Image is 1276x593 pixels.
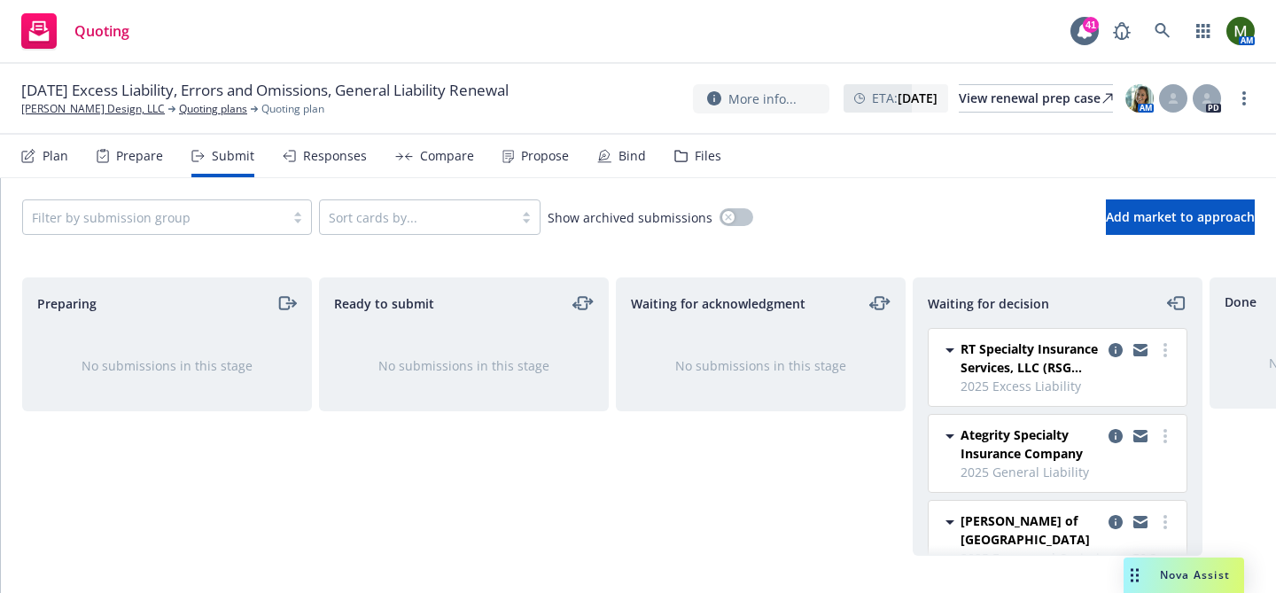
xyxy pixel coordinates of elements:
span: Quoting plan [261,101,324,117]
a: copy logging email [1105,425,1126,447]
span: Nova Assist [1160,567,1230,582]
span: Ategrity Specialty Insurance Company [961,425,1101,463]
a: moveRight [276,293,297,314]
span: Show archived submissions [548,208,712,227]
a: copy logging email [1105,511,1126,533]
a: more [1155,511,1176,533]
span: Add market to approach [1106,208,1255,225]
div: Submit [212,149,254,163]
a: [PERSON_NAME] Design, LLC [21,101,165,117]
div: Files [695,149,721,163]
a: View renewal prep case [959,84,1113,113]
a: Report a Bug [1104,13,1140,49]
div: 41 [1083,17,1099,33]
img: photo [1125,84,1154,113]
span: [PERSON_NAME] of [GEOGRAPHIC_DATA] [961,511,1101,549]
button: More info... [693,84,829,113]
span: Preparing [37,294,97,313]
span: More info... [728,90,797,108]
a: moveLeftRight [869,293,891,314]
span: Quoting [74,24,129,38]
div: Propose [521,149,569,163]
a: moveLeftRight [572,293,594,314]
span: [DATE] Excess Liability, Errors and Omissions, General Liability Renewal [21,80,509,101]
a: copy logging email [1130,425,1151,447]
span: RT Specialty Insurance Services, LLC (RSG Specialty, LLC) [961,339,1101,377]
div: View renewal prep case [959,85,1113,112]
div: Drag to move [1124,558,1146,593]
a: more [1155,339,1176,361]
strong: [DATE] [898,90,938,106]
div: No submissions in this stage [348,356,580,375]
span: Waiting for decision [928,294,1049,313]
span: Ready to submit [334,294,434,313]
span: ETA : [872,89,938,107]
div: Plan [43,149,68,163]
div: No submissions in this stage [51,356,283,375]
a: copy logging email [1130,339,1151,361]
span: 2025 Excess Liability [961,377,1176,395]
a: Search [1145,13,1180,49]
a: more [1233,88,1255,109]
button: Nova Assist [1124,558,1244,593]
button: Add market to approach [1106,199,1255,235]
div: Compare [420,149,474,163]
img: photo [1226,17,1255,45]
span: Waiting for acknowledgment [631,294,805,313]
div: Prepare [116,149,163,163]
a: copy logging email [1130,511,1151,533]
span: 2025 General Liability [961,463,1176,481]
a: moveLeft [1166,293,1187,314]
div: Bind [619,149,646,163]
a: copy logging email [1105,339,1126,361]
span: Done [1225,293,1257,311]
a: Quoting [14,6,136,56]
a: more [1155,425,1176,447]
a: Quoting plans [179,101,247,117]
div: Responses [303,149,367,163]
div: No submissions in this stage [645,356,876,375]
a: Switch app [1186,13,1221,49]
